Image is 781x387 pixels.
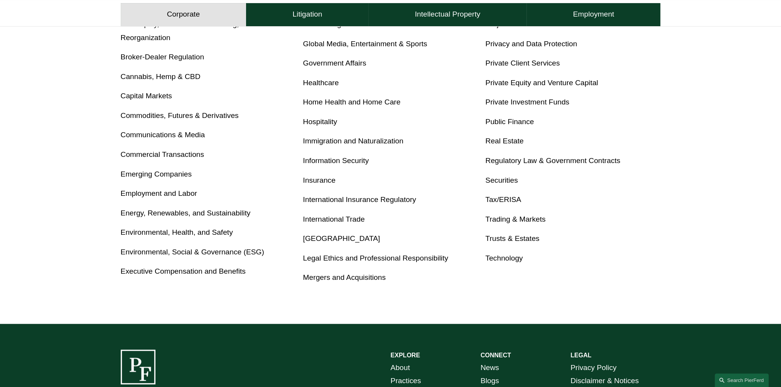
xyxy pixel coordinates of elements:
a: Insurance [303,176,336,184]
a: International Insurance Regulatory [303,195,416,204]
a: Search this site [715,374,769,387]
a: Privacy Policy [570,361,616,375]
a: Emerging Companies [121,170,192,178]
a: Communications & Media [121,131,205,139]
a: Bankruptcy, Financial Restructuring, and Reorganization [121,20,253,42]
strong: LEGAL [570,352,591,358]
a: Healthcare [303,79,339,87]
a: Technology [485,254,523,262]
a: Legal Ethics and Professional Responsibility [303,254,449,262]
a: Private Investment Funds [485,98,569,106]
a: Environmental, Social & Governance (ESG) [121,248,264,256]
a: Government Affairs [303,59,366,67]
a: Immigration and Naturalization [303,137,403,145]
a: Trading & Markets [485,215,545,223]
a: Private Equity and Venture Capital [485,79,598,87]
h4: Corporate [167,10,200,19]
a: Commercial Transactions [121,150,204,158]
a: Capital Markets [121,92,172,100]
a: Employment and Labor [121,189,197,197]
h4: Intellectual Property [415,10,481,19]
h4: Litigation [292,10,322,19]
a: Private Client Services [485,59,560,67]
a: About [391,361,410,375]
a: Commodities, Futures & Derivatives [121,111,239,119]
a: Public Finance [485,118,534,126]
a: Tax/ERISA [485,195,521,204]
a: Securities [485,176,518,184]
strong: CONNECT [481,352,511,358]
a: Regulatory Law & Government Contracts [485,156,620,165]
a: Environmental, Health, and Safety [121,228,233,236]
a: Home Health and Home Care [303,98,401,106]
a: International Trade [303,215,365,223]
strong: EXPLORE [391,352,420,358]
a: Hospitality [303,118,337,126]
a: Real Estate [485,137,523,145]
a: Cannabis, Hemp & CBD [121,72,201,81]
a: Privacy and Data Protection [485,40,577,48]
a: Information Security [303,156,369,165]
a: Trusts & Estates [485,234,539,242]
a: Global Media, Entertainment & Sports [303,40,427,48]
a: [GEOGRAPHIC_DATA] [303,234,380,242]
a: Executive Compensation and Benefits [121,267,246,275]
h4: Employment [573,10,614,19]
a: Energy, Renewables, and Sustainability [121,209,251,217]
a: Broker-Dealer Regulation [121,53,204,61]
a: Mergers and Acquisitions [303,273,386,281]
a: News [481,361,499,375]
